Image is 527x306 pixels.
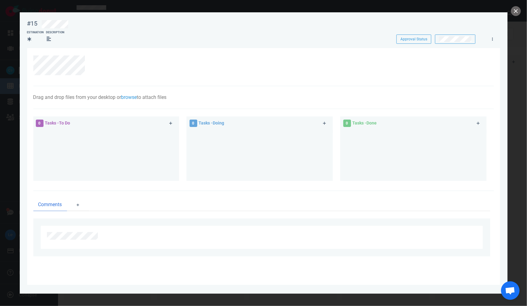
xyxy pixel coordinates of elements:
span: 0 [343,120,351,127]
span: 0 [36,120,44,127]
div: Open de chat [501,281,520,300]
button: close [511,6,521,16]
span: Comments [38,201,62,208]
div: #15 [27,20,38,27]
div: Estimation [27,31,44,35]
span: to attach files [137,94,167,100]
span: Tasks - Doing [199,120,224,125]
span: Tasks - To Do [45,120,70,125]
span: Drag and drop files from your desktop or [33,94,121,100]
div: Description [46,31,65,35]
a: browse [121,94,137,100]
span: Tasks - Done [353,120,377,125]
button: Approval Status [396,35,431,44]
span: 0 [190,120,197,127]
